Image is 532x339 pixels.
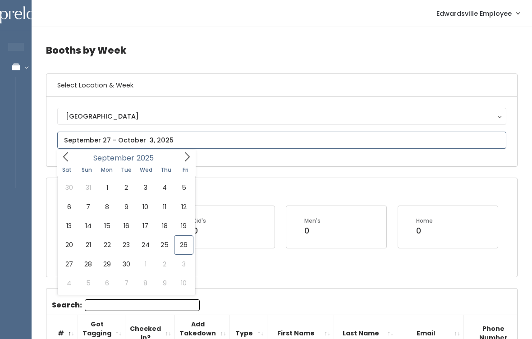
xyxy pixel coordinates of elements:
span: September 16, 2025 [117,216,136,235]
span: September 27, 2025 [60,255,78,274]
span: October 3, 2025 [174,255,193,274]
span: October 9, 2025 [155,274,174,293]
button: [GEOGRAPHIC_DATA] [57,108,506,125]
span: September 20, 2025 [60,235,78,254]
span: September 12, 2025 [174,197,193,216]
div: Kid's [193,217,206,225]
span: October 4, 2025 [60,274,78,293]
span: September 22, 2025 [98,235,117,254]
span: September 5, 2025 [174,178,193,197]
span: Fri [176,167,196,173]
span: September 29, 2025 [98,255,117,274]
span: September 17, 2025 [136,216,155,235]
span: September 24, 2025 [136,235,155,254]
span: September 15, 2025 [98,216,117,235]
span: September 3, 2025 [136,178,155,197]
span: Edwardsville Employee [436,9,512,18]
input: September 27 - October 3, 2025 [57,132,506,149]
span: September 23, 2025 [117,235,136,254]
span: September 21, 2025 [78,235,97,254]
span: September 19, 2025 [174,216,193,235]
div: 0 [193,225,206,237]
span: September 4, 2025 [155,178,174,197]
span: Wed [136,167,156,173]
span: September 18, 2025 [155,216,174,235]
span: Sat [57,167,77,173]
span: September 28, 2025 [78,255,97,274]
span: September 10, 2025 [136,197,155,216]
span: September 9, 2025 [117,197,136,216]
span: September 30, 2025 [117,255,136,274]
span: September 8, 2025 [98,197,117,216]
span: September 26, 2025 [174,235,193,254]
span: September 25, 2025 [155,235,174,254]
span: October 5, 2025 [78,274,97,293]
input: Search: [85,299,200,311]
span: September 1, 2025 [98,178,117,197]
span: October 7, 2025 [117,274,136,293]
div: [GEOGRAPHIC_DATA] [66,111,498,121]
div: Home [416,217,433,225]
span: October 8, 2025 [136,274,155,293]
span: Sun [77,167,97,173]
a: Edwardsville Employee [427,4,528,23]
span: Tue [116,167,136,173]
span: October 1, 2025 [136,255,155,274]
input: Year [134,152,161,164]
span: Mon [97,167,117,173]
span: September 13, 2025 [60,216,78,235]
div: 0 [416,225,433,237]
h6: Select Location & Week [46,74,517,97]
span: September 7, 2025 [78,197,97,216]
div: 0 [304,225,321,237]
span: October 6, 2025 [98,274,117,293]
span: September 6, 2025 [60,197,78,216]
label: Search: [52,299,200,311]
span: Thu [156,167,176,173]
span: October 10, 2025 [174,274,193,293]
span: August 31, 2025 [78,178,97,197]
span: September [93,155,134,162]
span: September 14, 2025 [78,216,97,235]
div: Men's [304,217,321,225]
span: October 2, 2025 [155,255,174,274]
span: September 11, 2025 [155,197,174,216]
span: September 2, 2025 [117,178,136,197]
span: August 30, 2025 [60,178,78,197]
h4: Booths by Week [46,38,518,63]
